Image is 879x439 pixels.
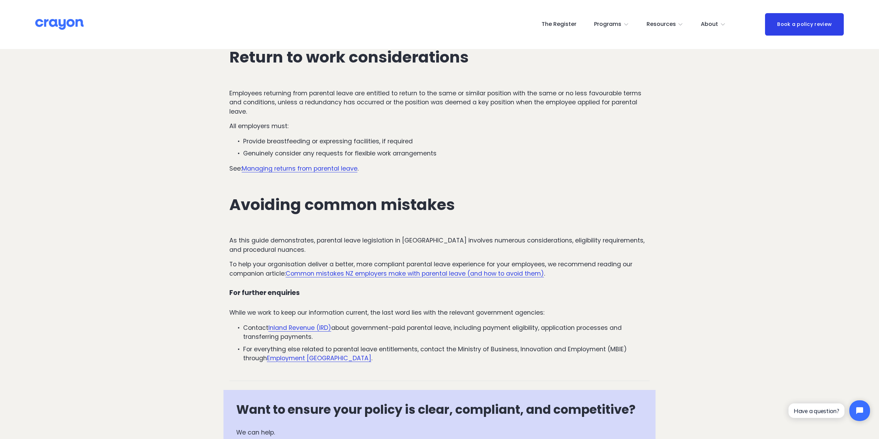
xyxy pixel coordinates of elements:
[594,19,621,29] span: Programs
[229,122,650,131] p: All employers must:
[229,89,650,116] p: Employees returning from parental leave are entitled to return to the same or similar position wi...
[594,19,629,30] a: folder dropdown
[783,394,876,427] iframe: Tidio Chat
[765,13,844,36] a: Book a policy review
[243,323,650,342] p: Contact about government-paid parental leave, including payment eligibility, application processe...
[701,19,726,30] a: folder dropdown
[236,428,642,437] p: We can help.
[229,260,650,278] p: To help your organisation deliver a better, more compliant parental leave experience for your emp...
[229,164,650,173] p: See: .
[229,308,650,317] p: While we work to keep our information current, the last word lies with the relevant government ag...
[229,196,650,213] h2: Avoiding common mistakes
[229,288,300,297] strong: For further enquiries
[242,164,357,173] a: Managing returns from parental leave
[243,345,650,363] p: For everything else related to parental leave entitlements, contact the Ministry of Business, Inn...
[286,269,544,278] a: Common mistakes NZ employers make with parental leave (and how to avoid them)
[268,324,331,332] a: Inland Revenue (IRD)
[35,18,84,30] img: Crayon
[542,19,576,30] a: The Register
[236,403,642,417] h3: Want to ensure your policy is clear, compliant, and competitive?
[647,19,676,29] span: Resources
[243,149,650,158] p: Genuinely consider any requests for flexible work arrangements
[267,354,371,362] a: Employment [GEOGRAPHIC_DATA]
[229,236,650,254] p: As this guide demonstrates, parental leave legislation in [GEOGRAPHIC_DATA] involves numerous con...
[701,19,718,29] span: About
[647,19,684,30] a: folder dropdown
[229,49,650,66] h2: Return to work considerations
[243,137,650,146] p: Provide breastfeeding or expressing facilities, if required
